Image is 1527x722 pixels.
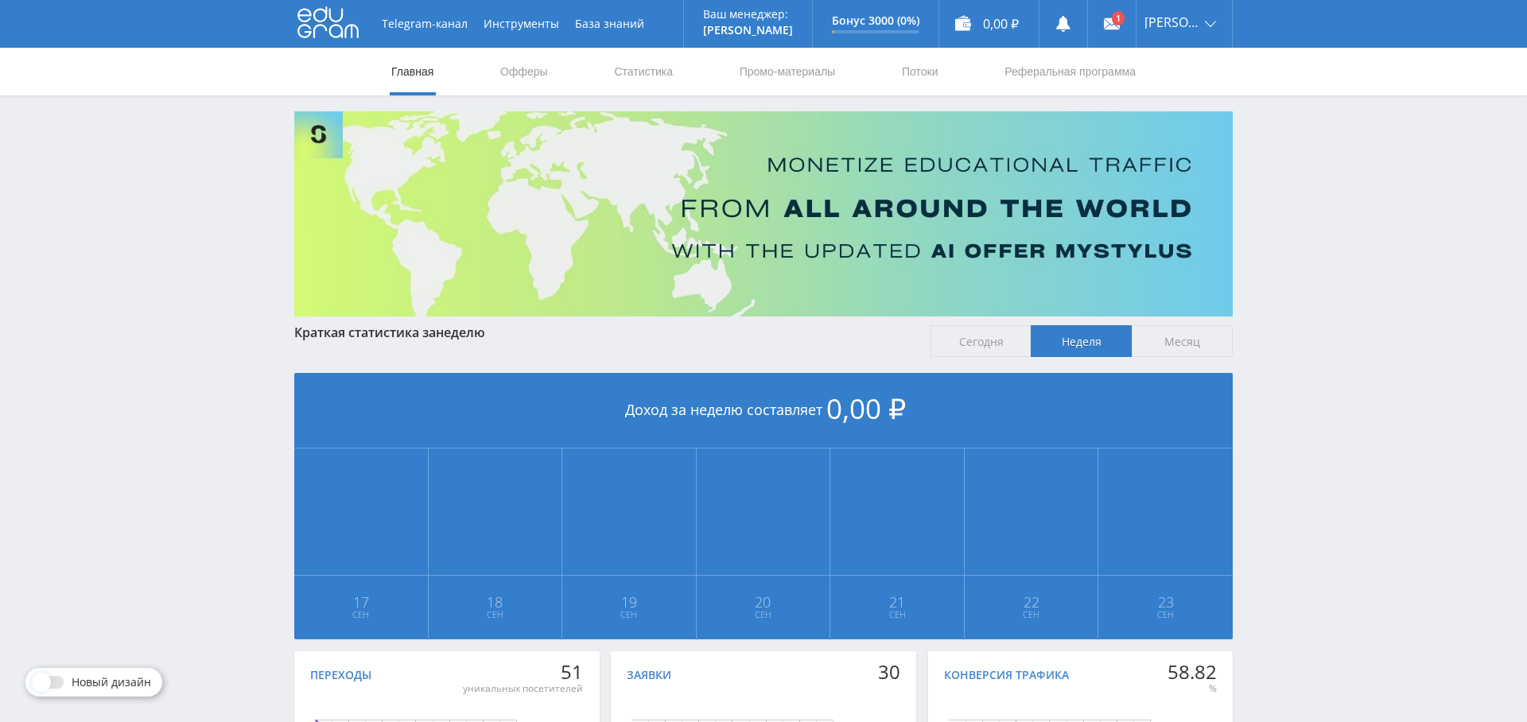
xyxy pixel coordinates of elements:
[295,596,427,608] span: 17
[1168,661,1217,683] div: 58.82
[832,14,919,27] p: Бонус 3000 (0%)
[310,669,371,681] div: Переходы
[295,608,427,621] span: Сен
[703,24,793,37] p: [PERSON_NAME]
[1132,325,1233,357] span: Месяц
[436,324,485,341] span: неделю
[294,373,1233,448] div: Доход за неделю составляет
[1003,48,1137,95] a: Реферальная программа
[1099,608,1232,621] span: Сен
[697,608,830,621] span: Сен
[738,48,837,95] a: Промо-материалы
[1031,325,1132,357] span: Неделя
[1168,682,1217,695] div: %
[703,8,793,21] p: Ваш менеджер:
[831,596,963,608] span: 21
[931,325,1032,357] span: Сегодня
[429,596,561,608] span: 18
[463,661,583,683] div: 51
[429,608,561,621] span: Сен
[499,48,550,95] a: Офферы
[697,596,830,608] span: 20
[878,661,900,683] div: 30
[826,390,906,427] span: 0,00 ₽
[463,682,583,695] div: уникальных посетителей
[966,608,1098,621] span: Сен
[627,669,671,681] div: Заявки
[966,596,1098,608] span: 22
[563,608,695,621] span: Сен
[1144,16,1200,29] span: [PERSON_NAME]
[1099,596,1232,608] span: 23
[612,48,674,95] a: Статистика
[944,669,1069,681] div: Конверсия трафика
[294,111,1233,316] img: Banner
[563,596,695,608] span: 19
[294,325,915,340] div: Краткая статистика за
[390,48,435,95] a: Главная
[72,676,151,689] span: Новый дизайн
[900,48,940,95] a: Потоки
[831,608,963,621] span: Сен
